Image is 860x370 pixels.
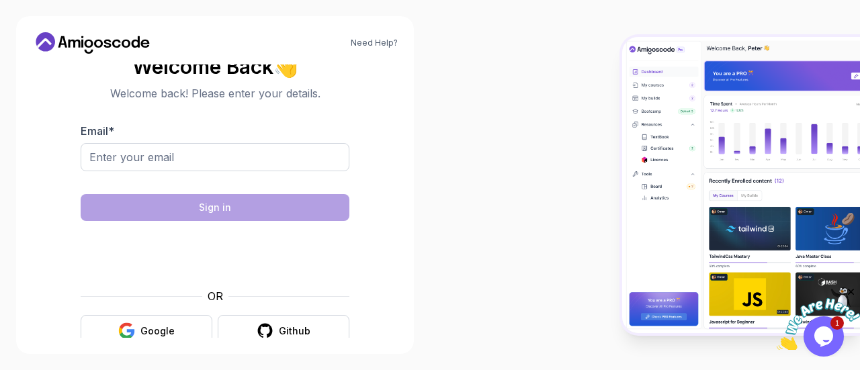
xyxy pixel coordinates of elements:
button: Sign in [81,194,349,221]
img: Amigoscode Dashboard [622,37,860,333]
p: OR [208,288,223,304]
button: Google [81,315,212,346]
iframe: Widget containing checkbox for hCaptcha security challenge [114,229,316,280]
input: Enter your email [81,143,349,171]
div: Google [140,324,175,338]
button: Github [218,315,349,346]
a: Need Help? [351,38,398,48]
h2: Welcome Back [81,56,349,77]
div: Github [279,324,310,338]
iframe: chat widget [777,286,860,350]
a: Home link [32,32,153,54]
div: Sign in [199,201,231,214]
span: 👋 [272,54,299,79]
p: Welcome back! Please enter your details. [81,85,349,101]
label: Email * [81,124,114,138]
